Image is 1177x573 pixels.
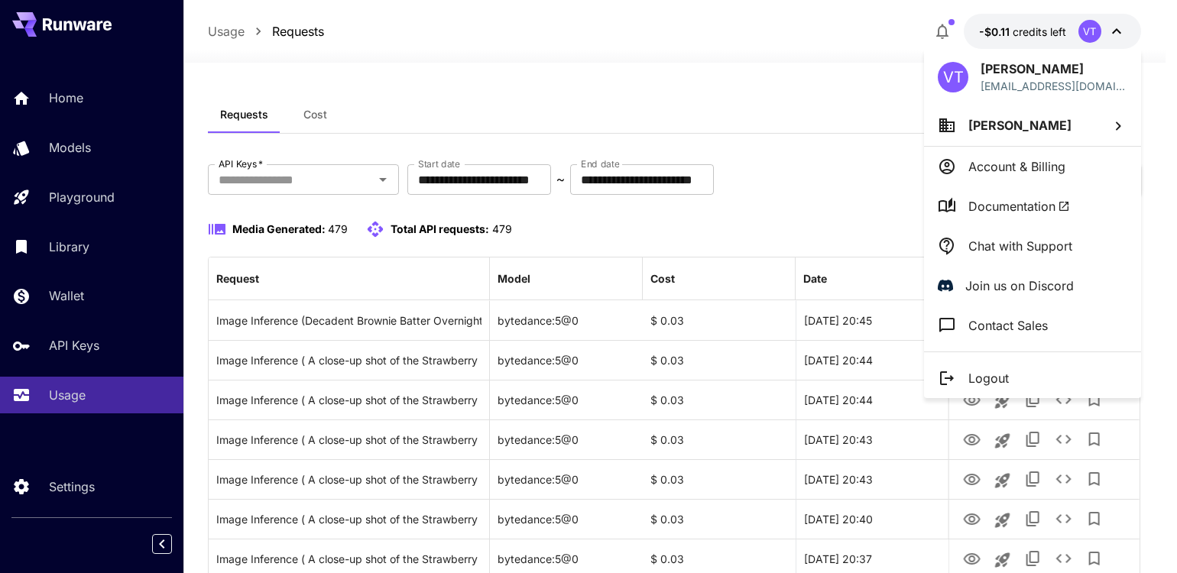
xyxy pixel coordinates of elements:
span: Documentation [968,197,1070,215]
p: [PERSON_NAME] [981,60,1127,78]
p: Account & Billing [968,157,1065,176]
p: Join us on Discord [965,277,1074,295]
p: Contact Sales [968,316,1048,335]
div: viky@scooprangers.ca [981,78,1127,94]
p: [EMAIL_ADDRESS][DOMAIN_NAME] [981,78,1127,94]
p: Chat with Support [968,237,1072,255]
span: [PERSON_NAME] [968,118,1072,133]
div: VT [938,62,968,92]
button: [PERSON_NAME] [924,105,1141,146]
p: Logout [968,369,1009,387]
